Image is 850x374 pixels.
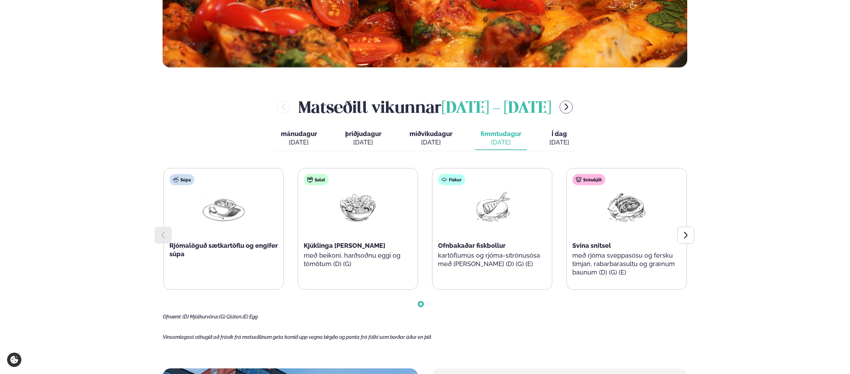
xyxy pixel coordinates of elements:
span: Go to slide 1 [419,303,422,305]
img: Soup.png [201,191,246,224]
img: fish.svg [442,177,447,182]
span: Rjómalöguð sætkartöflu og engifer súpa [169,242,278,258]
span: Ofnæmi: [163,314,181,320]
div: [DATE] [549,138,569,147]
span: mánudagur [281,130,317,137]
a: Cookie settings [7,353,21,367]
span: Kjúklinga [PERSON_NAME] [304,242,385,249]
button: fimmtudagur [DATE] [475,127,527,150]
div: [DATE] [481,138,521,147]
button: mánudagur [DATE] [275,127,323,150]
span: Í dag [549,130,569,138]
img: Fish.png [470,191,515,224]
div: Fiskur [438,174,465,185]
button: miðvikudagur [DATE] [404,127,458,150]
span: (E) Egg [243,314,258,320]
div: [DATE] [281,138,317,147]
span: (G) Glúten, [219,314,243,320]
span: Svína snitsel [572,242,611,249]
span: Go to slide 2 [428,303,431,305]
span: [DATE] - [DATE] [442,101,551,116]
span: Vinsamlegast athugið að frávik frá matseðlinum geta komið upp vegna birgða og panta frá fólki sem... [163,334,432,340]
h2: Matseðill vikunnar [298,96,551,118]
p: kartöflumús og rjóma-sítrónusósa með [PERSON_NAME] (D) (G) (E) [438,251,546,268]
span: þriðjudagur [345,130,381,137]
span: (D) Mjólkurvörur, [182,314,219,320]
img: pork.svg [576,177,581,182]
button: menu-btn-left [277,101,290,114]
img: soup.svg [173,177,179,182]
div: Svínakjöt [572,174,605,185]
p: með rjóma sveppasósu og fersku timjan, rabarbarasultu og grænum baunum (D) (G) (E) [572,251,681,277]
button: þriðjudagur [DATE] [340,127,387,150]
button: Í dag [DATE] [544,127,575,150]
img: Pork-Meat.png [604,191,649,224]
div: [DATE] [410,138,452,147]
span: fimmtudagur [481,130,521,137]
p: með beikoni, harðsoðnu eggi og tómötum (D) (G) [304,251,412,268]
img: Salad.png [335,191,380,224]
button: menu-btn-right [560,101,573,114]
span: miðvikudagur [410,130,452,137]
span: Ofnbakaðar fiskbollur [438,242,506,249]
div: Súpa [169,174,194,185]
div: Salat [304,174,329,185]
div: [DATE] [345,138,381,147]
img: salad.svg [307,177,313,182]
